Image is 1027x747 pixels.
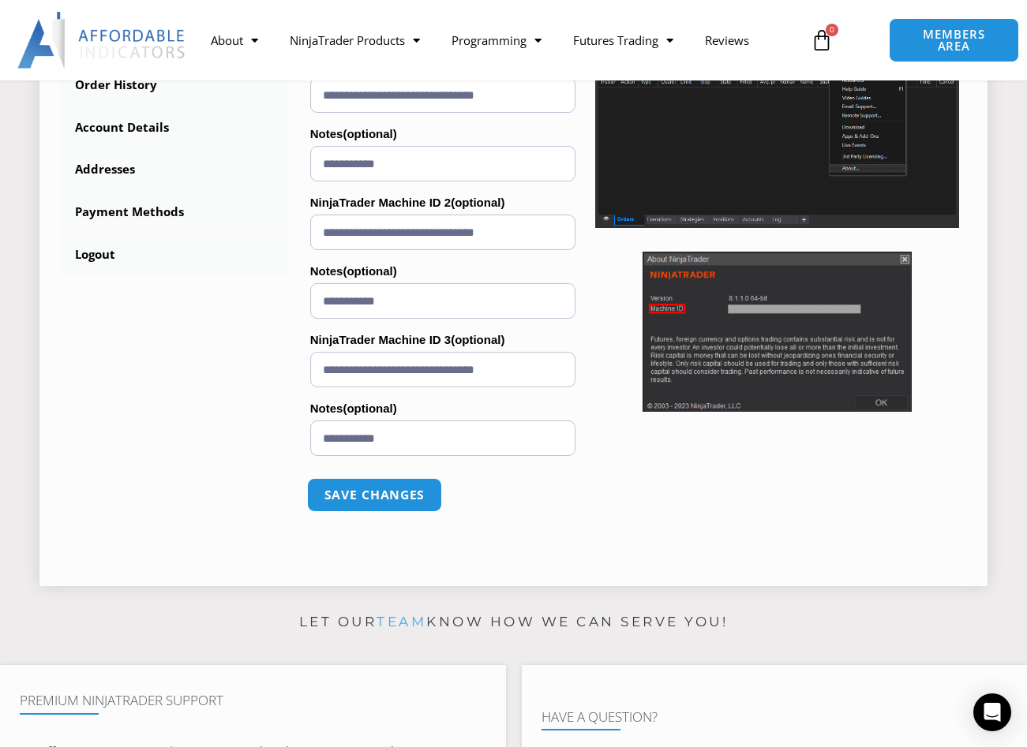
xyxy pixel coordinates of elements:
label: NinjaTrader Machine ID 2 [310,191,575,215]
span: (optional) [343,264,396,278]
a: MEMBERS AREA [889,18,1019,62]
span: (optional) [451,196,504,209]
span: (optional) [343,127,396,140]
a: Order History [59,65,287,106]
span: (optional) [451,333,504,346]
a: Reviews [689,22,765,58]
a: NinjaTrader Products [274,22,436,58]
button: Save changes [307,478,442,512]
label: Notes [310,397,575,420]
a: 0 [787,17,856,63]
a: Logout [59,234,287,275]
nav: Menu [195,22,801,58]
a: About [195,22,274,58]
a: Futures Trading [557,22,689,58]
div: Open Intercom Messenger [973,693,1011,731]
a: Payment Methods [59,192,287,233]
span: MEMBERS AREA [905,28,1003,52]
img: Screenshot 2025-01-17 114931 | Affordable Indicators – NinjaTrader [643,252,912,412]
label: Notes [310,260,575,283]
span: 0 [826,24,838,36]
h4: Have A Question? [542,709,1008,725]
a: Account Details [59,107,287,148]
a: Programming [436,22,557,58]
a: Addresses [59,149,287,190]
img: LogoAI | Affordable Indicators – NinjaTrader [17,12,187,69]
label: NinjaTrader Machine ID 3 [310,328,575,352]
label: Notes [310,122,575,146]
a: team [377,614,426,629]
img: Screenshot 2025-01-17 1155544 | Affordable Indicators – NinjaTrader [595,64,959,228]
span: (optional) [343,402,396,415]
h4: Premium NinjaTrader Support [20,693,486,708]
